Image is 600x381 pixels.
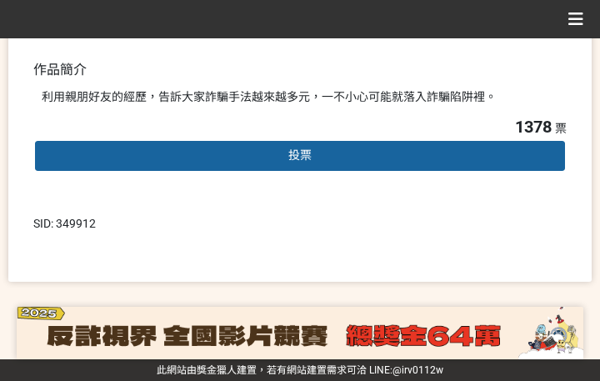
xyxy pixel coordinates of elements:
span: SID: 349912 [33,217,96,230]
iframe: IFrame Embed [421,215,504,232]
span: 票 [555,122,567,135]
span: 可洽 LINE: [157,364,443,376]
div: 利用親朋好友的經歷，告訴大家詐騙手法越來越多元，一不小心可能就落入詐騙陷阱裡。 [42,88,558,106]
img: d5dd58f8-aeb6-44fd-a984-c6eabd100919.png [17,307,583,359]
a: @irv0112w [392,364,443,376]
span: 作品簡介 [33,62,87,78]
span: 投票 [288,148,312,162]
a: 此網站由獎金獵人建置，若有網站建置需求 [157,364,347,376]
span: 1378 [515,117,552,137]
